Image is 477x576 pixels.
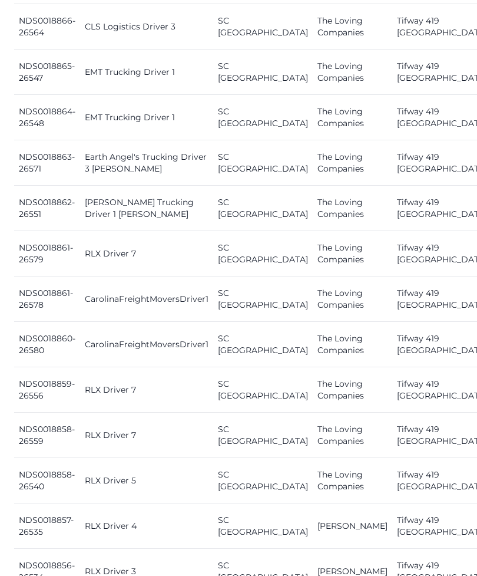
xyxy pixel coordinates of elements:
[213,459,313,504] td: SC [GEOGRAPHIC_DATA]
[213,141,313,186] td: SC [GEOGRAPHIC_DATA]
[213,5,313,50] td: SC [GEOGRAPHIC_DATA]
[313,141,392,186] td: The Loving Companies
[80,413,213,459] td: RLX Driver 7
[313,96,392,141] td: The Loving Companies
[313,50,392,96] td: The Loving Companies
[80,186,213,232] td: [PERSON_NAME] Trucking Driver 1 [PERSON_NAME]
[313,5,392,50] td: The Loving Companies
[80,5,213,50] td: CLS Logistics Driver 3
[14,413,80,459] td: NDS0018858-26559
[313,459,392,504] td: The Loving Companies
[313,322,392,368] td: The Loving Companies
[213,413,313,459] td: SC [GEOGRAPHIC_DATA]
[80,504,213,549] td: RLX Driver 4
[213,322,313,368] td: SC [GEOGRAPHIC_DATA]
[80,141,213,186] td: Earth Angel's Trucking Driver 3 [PERSON_NAME]
[14,322,80,368] td: NDS0018860-26580
[14,232,80,277] td: NDS0018861-26579
[313,277,392,322] td: The Loving Companies
[14,96,80,141] td: NDS0018864-26548
[213,50,313,96] td: SC [GEOGRAPHIC_DATA]
[80,50,213,96] td: EMT Trucking Driver 1
[213,504,313,549] td: SC [GEOGRAPHIC_DATA]
[80,277,213,322] td: CarolinaFreightMoversDriver1
[80,459,213,504] td: RLX Driver 5
[80,232,213,277] td: RLX Driver 7
[213,96,313,141] td: SC [GEOGRAPHIC_DATA]
[213,186,313,232] td: SC [GEOGRAPHIC_DATA]
[14,277,80,322] td: NDS0018861-26578
[80,368,213,413] td: RLX Driver 7
[14,368,80,413] td: NDS0018859-26556
[14,504,80,549] td: NDS0018857-26535
[14,50,80,96] td: NDS0018865-26547
[313,232,392,277] td: The Loving Companies
[313,186,392,232] td: The Loving Companies
[14,5,80,50] td: NDS0018866-26564
[213,232,313,277] td: SC [GEOGRAPHIC_DATA]
[313,413,392,459] td: The Loving Companies
[80,322,213,368] td: CarolinaFreightMoversDriver1
[14,459,80,504] td: NDS0018858-26540
[313,368,392,413] td: The Loving Companies
[14,141,80,186] td: NDS0018863-26571
[80,96,213,141] td: EMT Trucking Driver 1
[213,277,313,322] td: SC [GEOGRAPHIC_DATA]
[313,504,392,549] td: [PERSON_NAME]
[14,186,80,232] td: NDS0018862-26551
[213,368,313,413] td: SC [GEOGRAPHIC_DATA]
